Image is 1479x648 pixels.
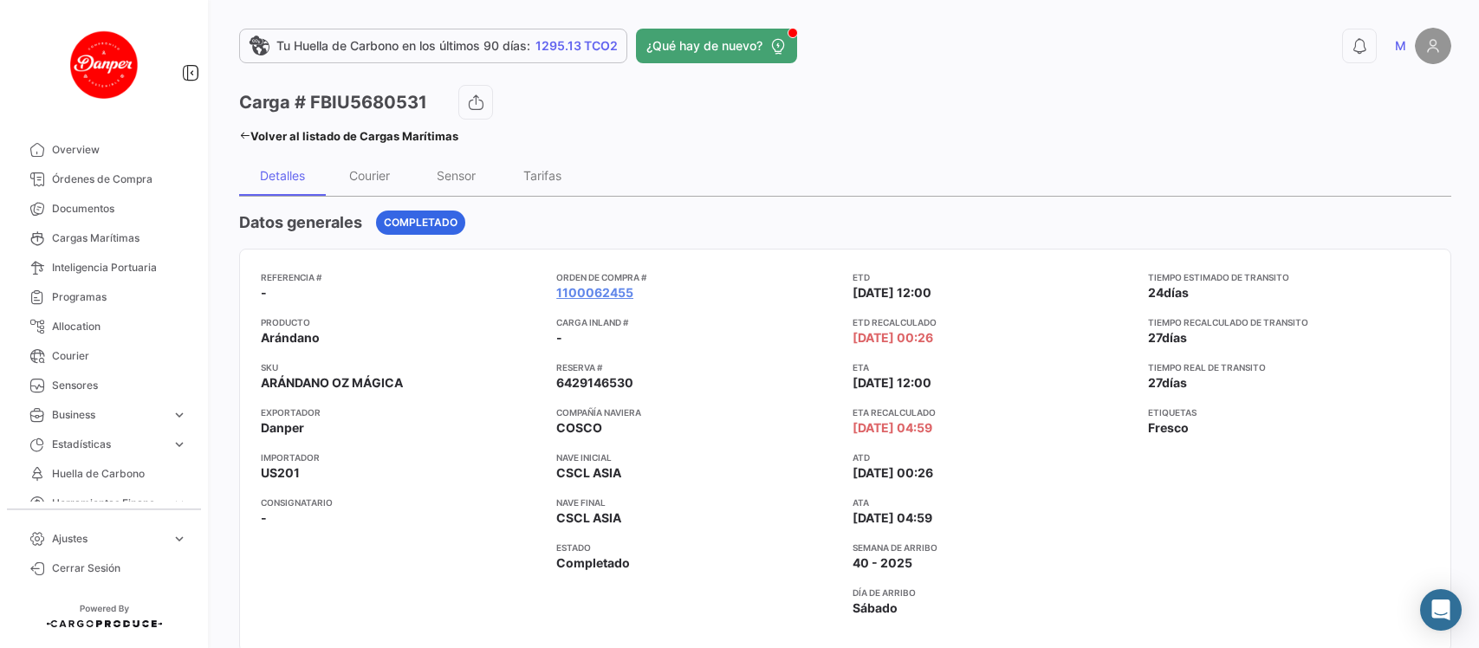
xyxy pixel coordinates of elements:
a: Allocation [14,312,194,341]
span: Documentos [52,201,187,217]
span: [DATE] 00:26 [853,329,933,347]
span: M [1395,37,1406,55]
span: Inteligencia Portuaria [52,260,187,275]
span: [DATE] 04:59 [853,509,932,527]
span: Danper [261,419,304,437]
span: COSCO [556,419,602,437]
app-card-info-title: SKU [261,360,542,374]
span: Estadísticas [52,437,165,452]
a: Documentos [14,194,194,224]
app-card-info-title: Producto [261,315,542,329]
span: US201 [261,464,300,482]
app-card-info-title: Etiquetas [1148,405,1430,419]
span: [DATE] 12:00 [853,374,931,392]
app-card-info-title: Orden de Compra # [556,270,838,284]
span: Ajustes [52,531,165,547]
img: placeholder-user.png [1415,28,1451,64]
a: Órdenes de Compra [14,165,194,194]
span: CSCL ASIA [556,509,621,527]
h4: Datos generales [239,211,362,235]
span: Huella de Carbono [52,466,187,482]
span: Sábado [853,599,898,617]
span: Sensores [52,378,187,393]
div: Tarifas [523,168,561,183]
a: Overview [14,135,194,165]
span: Allocation [52,319,187,334]
span: - [261,509,267,527]
span: [DATE] 04:59 [853,419,932,437]
span: Programas [52,289,187,305]
app-card-info-title: Estado [556,541,838,554]
span: días [1164,285,1189,300]
img: danper-logo.png [61,21,147,107]
a: Tu Huella de Carbono en los últimos 90 días:1295.13 TCO2 [239,29,627,63]
span: [DATE] 00:26 [853,464,933,482]
app-card-info-title: Exportador [261,405,542,419]
app-card-info-title: Día de Arribo [853,586,1134,599]
span: Órdenes de Compra [52,172,187,187]
span: CSCL ASIA [556,464,621,482]
a: Inteligencia Portuaria [14,253,194,282]
app-card-info-title: ETD [853,270,1134,284]
app-card-info-title: Consignatario [261,496,542,509]
app-card-info-title: Reserva # [556,360,838,374]
app-card-info-title: Compañía naviera [556,405,838,419]
span: Tu Huella de Carbono en los últimos 90 días: [276,37,530,55]
div: Abrir Intercom Messenger [1420,589,1462,631]
app-card-info-title: Tiempo real de transito [1148,360,1430,374]
app-card-info-title: Referencia # [261,270,542,284]
span: expand_more [172,437,187,452]
a: Volver al listado de Cargas Marítimas [239,124,458,148]
span: expand_more [172,531,187,547]
span: Arándano [261,329,320,347]
span: ARÁNDANO OZ MÁGICA [261,374,403,392]
span: Cargas Marítimas [52,230,187,246]
span: expand_more [172,407,187,423]
span: 1295.13 TCO2 [535,37,618,55]
span: Completado [556,554,630,572]
app-card-info-title: ETA Recalculado [853,405,1134,419]
span: Business [52,407,165,423]
span: Fresco [1148,419,1189,437]
div: Courier [349,168,390,183]
app-card-info-title: ATA [853,496,1134,509]
span: 40 - 2025 [853,554,912,572]
span: Overview [52,142,187,158]
span: Cerrar Sesión [52,561,187,576]
a: 1100062455 [556,284,633,301]
span: 24 [1148,285,1164,300]
span: - [261,284,267,301]
a: Huella de Carbono [14,459,194,489]
a: Courier [14,341,194,371]
app-card-info-title: Nave inicial [556,450,838,464]
app-card-info-title: Importador [261,450,542,464]
span: 6429146530 [556,374,633,392]
span: Herramientas Financieras [52,496,165,511]
span: expand_more [172,496,187,511]
app-card-info-title: ETA [853,360,1134,374]
span: días [1162,330,1187,345]
h3: Carga # FBIU5680531 [239,90,427,114]
span: días [1162,375,1187,390]
a: Programas [14,282,194,312]
span: Completado [384,215,457,230]
div: Sensor [437,168,476,183]
app-card-info-title: Carga inland # [556,315,838,329]
span: [DATE] 12:00 [853,284,931,301]
app-card-info-title: Semana de Arribo [853,541,1134,554]
span: - [556,329,562,347]
div: Detalles [260,168,305,183]
span: 27 [1148,330,1162,345]
a: Cargas Marítimas [14,224,194,253]
span: ¿Qué hay de nuevo? [646,37,762,55]
button: ¿Qué hay de nuevo? [636,29,797,63]
app-card-info-title: ETD Recalculado [853,315,1134,329]
span: 27 [1148,375,1162,390]
app-card-info-title: Tiempo recalculado de transito [1148,315,1430,329]
span: Courier [52,348,187,364]
a: Sensores [14,371,194,400]
app-card-info-title: Nave final [556,496,838,509]
app-card-info-title: ATD [853,450,1134,464]
app-card-info-title: Tiempo estimado de transito [1148,270,1430,284]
